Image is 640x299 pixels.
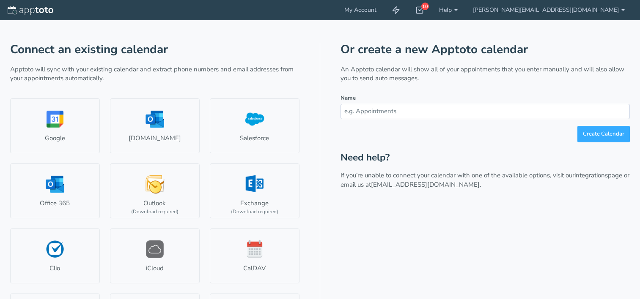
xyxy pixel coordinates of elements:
[210,98,299,153] a: Salesforce
[10,43,299,56] h1: Connect an existing calendar
[341,43,630,56] h1: Or create a new Apptoto calendar
[421,3,429,10] div: 10
[371,180,481,189] a: [EMAIL_ADDRESS][DOMAIN_NAME].
[10,65,299,83] p: Apptoto will sync with your existing calendar and extract phone numbers and email addresses from ...
[574,171,608,179] a: integrations
[231,208,278,215] div: (Download required)
[577,126,630,142] button: Create Calendar
[341,171,630,189] p: If you’re unable to connect your calendar with one of the available options, visit our page or em...
[131,208,179,215] div: (Download required)
[10,163,100,218] a: Office 365
[10,228,100,283] a: Clio
[210,228,299,283] a: CalDAV
[341,152,630,163] h2: Need help?
[341,104,630,119] input: e.g. Appointments
[10,98,100,153] a: Google
[110,98,200,153] a: [DOMAIN_NAME]
[210,163,299,218] a: Exchange
[8,6,53,15] img: logo-apptoto--white.svg
[110,163,200,218] a: Outlook
[341,94,356,102] label: Name
[110,228,200,283] a: iCloud
[341,65,630,83] p: An Apptoto calendar will show all of your appointments that you enter manually and will also allo...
